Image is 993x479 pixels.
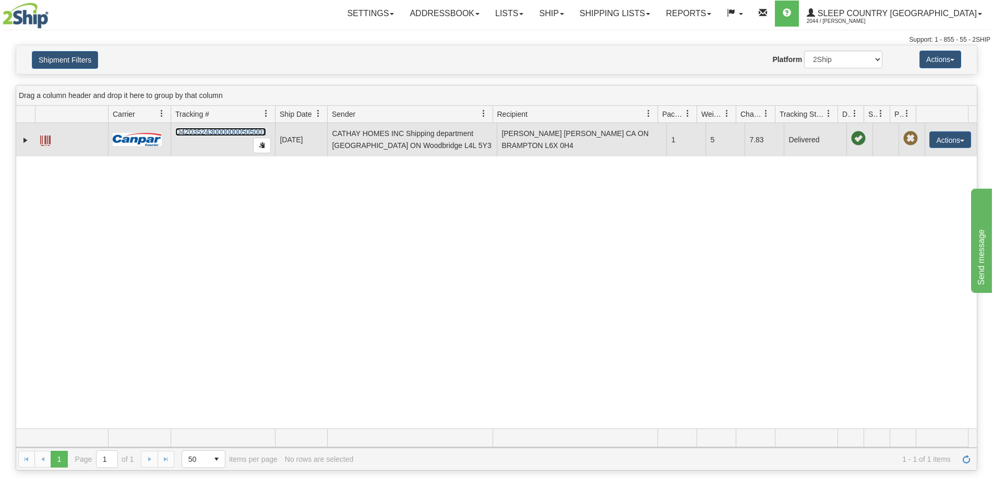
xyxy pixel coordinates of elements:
a: Weight filter column settings [718,105,736,122]
img: 14 - Canpar [113,133,162,146]
span: Packages [662,109,684,119]
td: 7.83 [745,123,784,156]
a: Ship Date filter column settings [309,105,327,122]
a: Lists [487,1,531,27]
img: logo2044.jpg [3,3,49,29]
a: D420352430000000505001 [175,128,266,136]
button: Actions [919,51,961,68]
div: Support: 1 - 855 - 55 - 2SHIP [3,35,990,44]
a: Recipient filter column settings [640,105,657,122]
span: Sender [332,109,355,119]
span: 1 - 1 of 1 items [361,455,951,463]
button: Actions [929,131,971,148]
span: Carrier [113,109,135,119]
input: Page 1 [97,451,117,468]
a: Sleep Country [GEOGRAPHIC_DATA] 2044 / [PERSON_NAME] [799,1,990,27]
td: [PERSON_NAME] [PERSON_NAME] CA ON BRAMPTON L6X 0H4 [497,123,666,156]
span: Pickup Status [894,109,903,119]
span: items per page [182,450,278,468]
span: Page 1 [51,451,67,468]
td: 1 [666,123,705,156]
span: Tracking # [175,109,209,119]
a: Pickup Status filter column settings [898,105,916,122]
span: Recipient [497,109,528,119]
span: Tracking Status [780,109,825,119]
iframe: chat widget [969,186,992,292]
a: Packages filter column settings [679,105,697,122]
span: Pickup Not Assigned [903,131,918,146]
span: 2044 / [PERSON_NAME] [807,16,885,27]
button: Shipment Filters [32,51,98,69]
a: Refresh [958,451,975,468]
a: Label [40,131,51,148]
span: Weight [701,109,723,119]
span: Delivery Status [842,109,851,119]
span: Sleep Country [GEOGRAPHIC_DATA] [815,9,977,18]
a: Carrier filter column settings [153,105,171,122]
a: Tracking # filter column settings [257,105,275,122]
td: [DATE] [275,123,327,156]
a: Shipping lists [572,1,658,27]
a: Sender filter column settings [475,105,493,122]
span: Page sizes drop down [182,450,225,468]
td: CATHAY HOMES INC Shipping department [GEOGRAPHIC_DATA] ON Woodbridge L4L 5Y3 [327,123,497,156]
a: Addressbook [402,1,487,27]
label: Platform [772,54,802,65]
span: Page of 1 [75,450,134,468]
a: Delivery Status filter column settings [846,105,864,122]
td: 5 [705,123,745,156]
a: Charge filter column settings [757,105,775,122]
a: Ship [531,1,571,27]
span: 50 [188,454,202,464]
button: Copy to clipboard [253,138,271,153]
span: Shipment Issues [868,109,877,119]
span: Charge [740,109,762,119]
a: Expand [20,135,31,145]
td: Delivered [784,123,846,156]
a: Tracking Status filter column settings [820,105,838,122]
div: grid grouping header [16,85,977,106]
a: Shipment Issues filter column settings [872,105,890,122]
div: Send message [8,6,97,19]
span: select [208,451,225,468]
span: Ship Date [280,109,312,119]
a: Settings [339,1,402,27]
div: No rows are selected [285,455,354,463]
a: Reports [658,1,719,27]
span: On time [851,131,866,146]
